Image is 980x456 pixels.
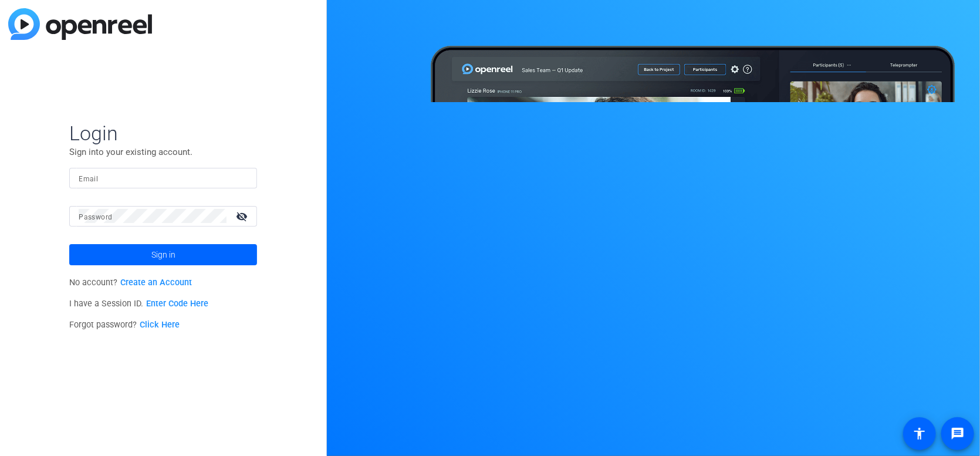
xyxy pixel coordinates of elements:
p: Sign into your existing account. [69,146,257,158]
mat-icon: accessibility [913,427,927,441]
mat-icon: visibility_off [229,208,257,225]
a: Click Here [140,320,180,330]
input: Enter Email Address [79,171,248,185]
span: Sign in [151,240,175,269]
span: Login [69,121,257,146]
mat-label: Email [79,175,98,183]
button: Sign in [69,244,257,265]
mat-icon: message [951,427,965,441]
span: Forgot password? [69,320,180,330]
span: I have a Session ID. [69,299,208,309]
img: blue-gradient.svg [8,8,152,40]
mat-label: Password [79,213,112,221]
a: Create an Account [120,278,192,288]
span: No account? [69,278,192,288]
a: Enter Code Here [146,299,208,309]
